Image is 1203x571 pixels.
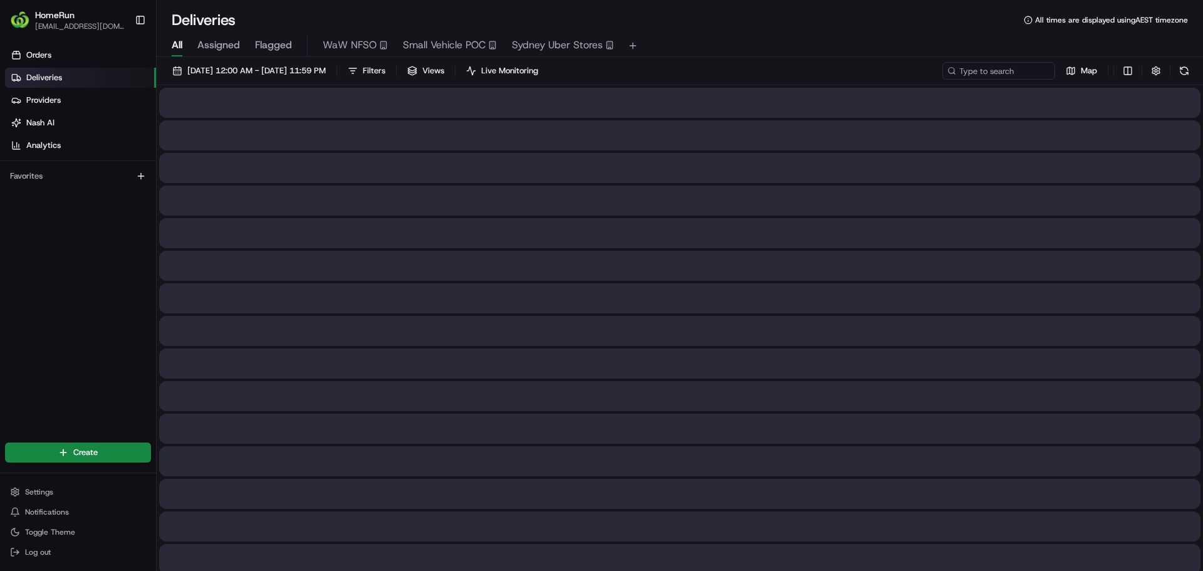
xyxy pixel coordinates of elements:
[5,483,151,501] button: Settings
[461,62,544,80] button: Live Monitoring
[26,50,51,61] span: Orders
[422,65,444,76] span: Views
[5,166,151,186] div: Favorites
[342,62,391,80] button: Filters
[481,65,538,76] span: Live Monitoring
[5,113,156,133] a: Nash AI
[5,68,156,88] a: Deliveries
[5,443,151,463] button: Create
[26,117,55,128] span: Nash AI
[323,38,377,53] span: WaW NFSO
[363,65,385,76] span: Filters
[1175,62,1193,80] button: Refresh
[172,10,236,30] h1: Deliveries
[5,543,151,561] button: Log out
[1035,15,1188,25] span: All times are displayed using AEST timezone
[26,140,61,151] span: Analytics
[5,135,156,155] a: Analytics
[167,62,331,80] button: [DATE] 12:00 AM - [DATE] 11:59 PM
[255,38,292,53] span: Flagged
[402,62,450,80] button: Views
[187,65,326,76] span: [DATE] 12:00 AM - [DATE] 11:59 PM
[5,90,156,110] a: Providers
[26,72,62,83] span: Deliveries
[5,45,156,65] a: Orders
[26,95,61,106] span: Providers
[25,487,53,497] span: Settings
[5,523,151,541] button: Toggle Theme
[1060,62,1103,80] button: Map
[25,527,75,537] span: Toggle Theme
[5,503,151,521] button: Notifications
[403,38,486,53] span: Small Vehicle POC
[25,507,69,517] span: Notifications
[1081,65,1097,76] span: Map
[197,38,240,53] span: Assigned
[10,10,30,30] img: HomeRun
[35,9,75,21] button: HomeRun
[5,5,130,35] button: HomeRunHomeRun[EMAIL_ADDRESS][DOMAIN_NAME]
[73,447,98,458] span: Create
[942,62,1055,80] input: Type to search
[172,38,182,53] span: All
[35,21,125,31] button: [EMAIL_ADDRESS][DOMAIN_NAME]
[25,547,51,557] span: Log out
[512,38,603,53] span: Sydney Uber Stores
